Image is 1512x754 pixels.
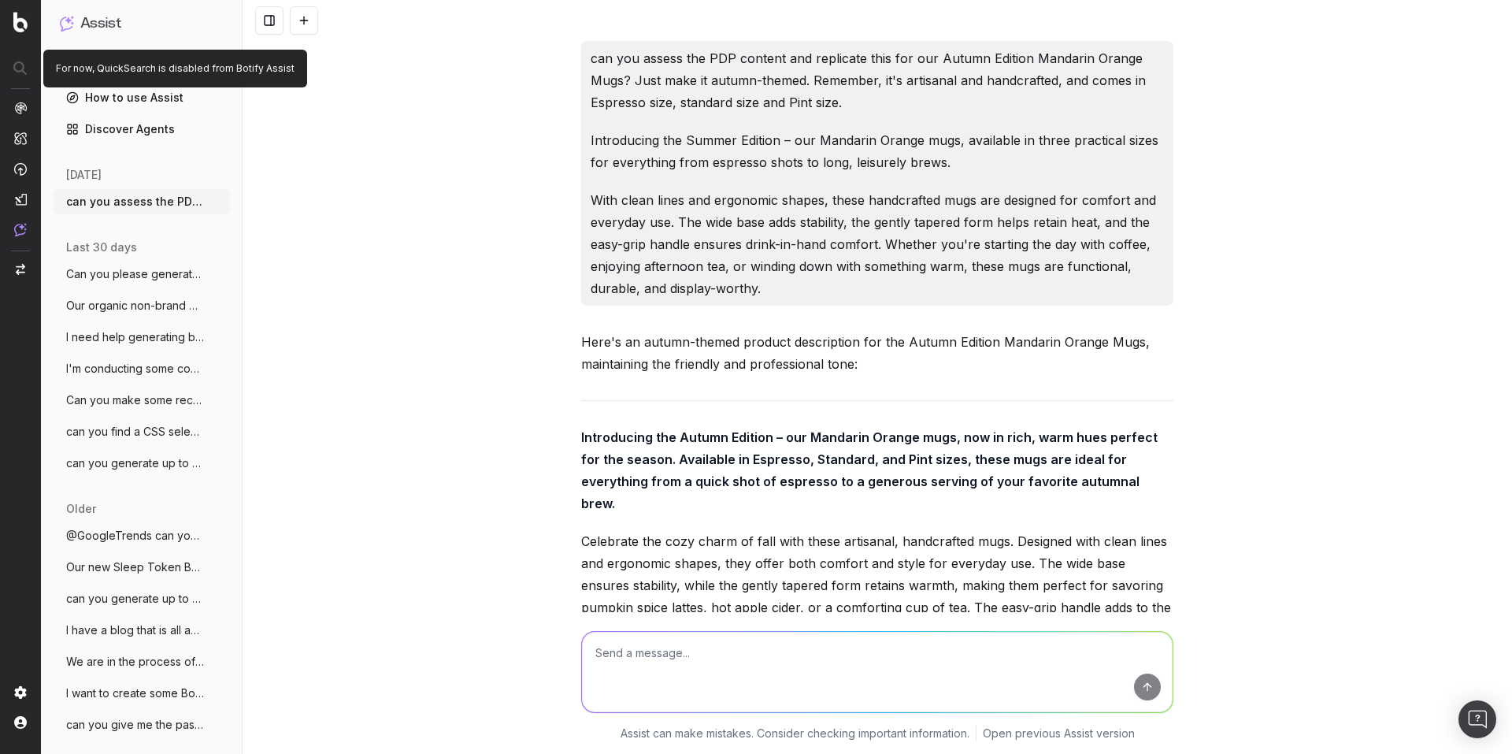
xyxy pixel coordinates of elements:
p: can you assess the PDP content and replicate this for our Autumn Edition Mandarin Orange Mugs? Ju... [591,47,1164,113]
img: Switch project [16,264,25,275]
img: Assist [60,16,74,31]
button: I have a blog that is all about Baby's F [54,618,230,643]
a: How to use Assist [54,85,230,110]
span: I'm conducting some competitor research [66,361,205,377]
span: can you give me the past 90 days keyword [66,717,205,733]
span: I have a blog that is all about Baby's F [66,622,205,638]
strong: Introducing the Autumn Edition – our Mandarin Orange mugs, now in rich, warm hues perfect for the... [581,429,1161,511]
span: Our organic non-brand CTR for our Mens C [66,298,205,314]
button: can you give me the past 90 days keyword [54,712,230,737]
span: can you generate up to 3 meta titles for [66,455,205,471]
span: Can you make some recommendations on how [66,392,205,408]
span: [DATE] [66,167,102,183]
img: Intelligence [14,132,27,145]
button: @GoogleTrends can you analyse google tre [54,523,230,548]
p: Celebrate the cozy charm of fall with these artisanal, handcrafted mugs. Designed with clean line... [581,530,1173,663]
div: Open Intercom Messenger [1458,700,1496,738]
img: Analytics [14,102,27,114]
button: I need help generating blog ideas for ac [54,325,230,350]
span: We are in the process of developing a ne [66,654,205,670]
button: Can you make some recommendations on how [54,388,230,413]
h1: Assist [80,13,121,35]
img: Botify logo [13,12,28,32]
img: Assist [14,223,27,236]
button: Our organic non-brand CTR for our Mens C [54,293,230,318]
span: last 30 days [66,240,137,255]
a: Discover Agents [54,117,230,142]
button: can you assess the PDP content and repli [54,189,230,214]
button: can you generate up to 3 meta titles for [54,451,230,476]
button: I want to create some Botify custom repo [54,681,230,706]
a: Open previous Assist version [983,726,1135,741]
span: Our new Sleep Token Band Tshirts are a m [66,559,205,575]
span: I need help generating blog ideas for ac [66,329,205,345]
p: Introducing the Summer Edition – our Mandarin Orange mugs, available in three practical sizes for... [591,129,1164,173]
img: Activation [14,162,27,176]
span: older [66,501,96,517]
button: Can you please generate me a blog post a [54,262,230,287]
span: can you find a CSS selector that will ex [66,424,205,440]
span: Can you please generate me a blog post a [66,266,205,282]
button: Our new Sleep Token Band Tshirts are a m [54,555,230,580]
span: can you assess the PDP content and repli [66,194,205,210]
p: Here's an autumn-themed product description for the Autumn Edition Mandarin Orange Mugs, maintain... [581,331,1173,375]
span: @GoogleTrends can you analyse google tre [66,528,205,544]
p: With clean lines and ergonomic shapes, these handcrafted mugs are designed for comfort and everyd... [591,189,1164,299]
img: Setting [14,686,27,699]
button: We are in the process of developing a ne [54,649,230,674]
button: I'm conducting some competitor research [54,356,230,381]
img: My account [14,716,27,729]
p: For now, QuickSearch is disabled from Botify Assist [56,62,295,75]
img: Studio [14,193,27,206]
span: can you generate up to 2 meta descriptio [66,591,205,607]
button: can you generate up to 2 meta descriptio [54,586,230,611]
p: Assist can make mistakes. Consider checking important information. [621,726,969,741]
span: I want to create some Botify custom repo [66,685,205,701]
button: can you find a CSS selector that will ex [54,419,230,444]
button: Assist [60,13,224,35]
